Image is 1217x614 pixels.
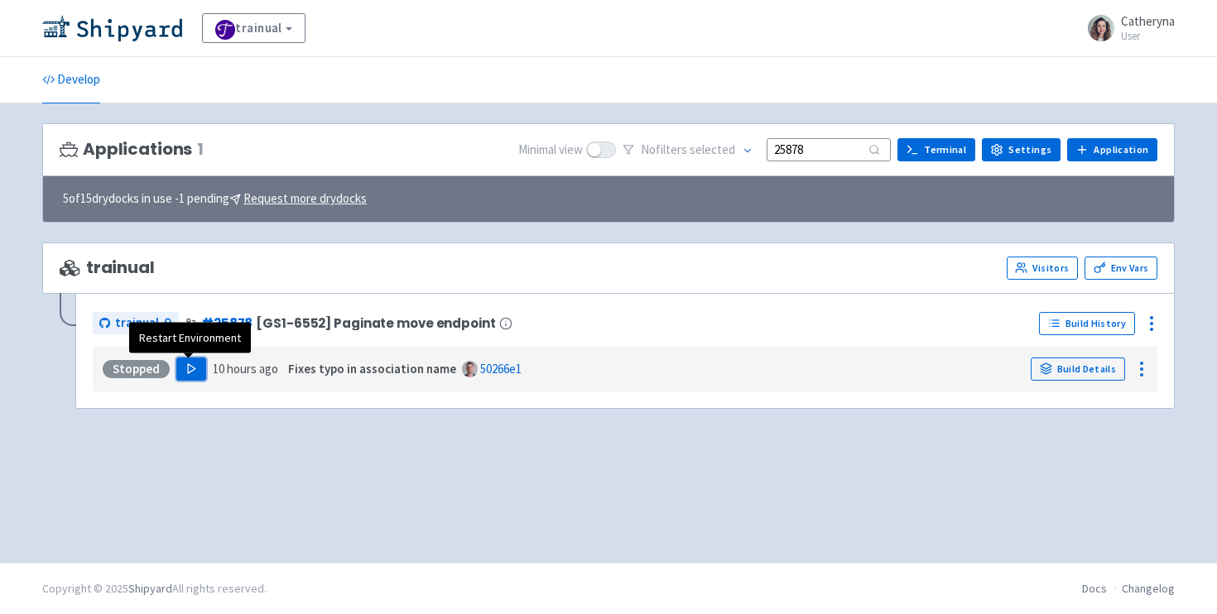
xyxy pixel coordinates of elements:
a: Visitors [1007,257,1078,280]
a: trainual [202,13,305,43]
time: 10 hours ago [213,361,278,377]
a: Terminal [897,138,975,161]
img: Shipyard logo [42,15,182,41]
a: trainual [93,312,179,334]
a: Develop [42,57,100,103]
span: 1 [197,140,204,159]
span: 5 of 15 drydocks in use - 1 pending [63,189,367,209]
a: Catheryna User [1078,15,1175,41]
h3: Applications [60,140,204,159]
span: Minimal view [518,141,583,160]
span: trainual [115,314,159,333]
a: Application [1067,138,1157,161]
span: selected [690,142,735,157]
input: Search... [767,138,891,161]
a: Docs [1082,581,1107,596]
a: Settings [982,138,1061,161]
span: [GS1-6552] Paginate move endpoint [256,316,495,330]
span: No filter s [641,141,735,160]
a: Build Details [1031,357,1125,381]
a: Env Vars [1085,257,1157,280]
div: Copyright © 2025 All rights reserved. [42,580,267,597]
a: Build History [1039,312,1135,335]
a: #25878 [201,314,253,332]
a: Changelog [1122,581,1175,596]
small: User [1121,31,1175,41]
button: Play [176,357,206,381]
a: 50266e1 [480,361,522,377]
u: Request more drydocks [243,190,367,206]
div: Stopped [103,360,170,378]
strong: Fixes typo in association name [288,361,456,377]
a: Shipyard [128,581,172,596]
span: Catheryna [1121,13,1175,29]
span: trainual [60,258,155,277]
